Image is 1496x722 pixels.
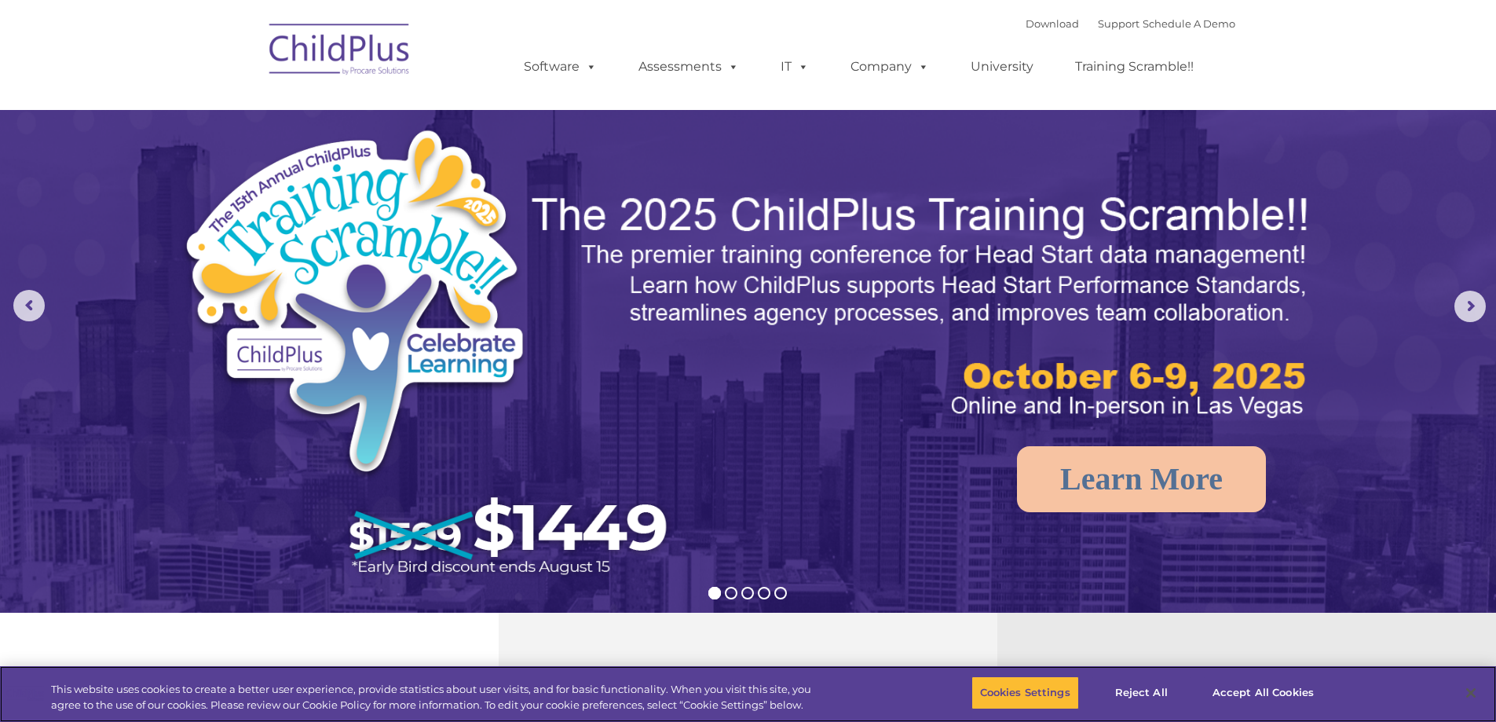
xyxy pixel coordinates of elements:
font: | [1026,17,1235,30]
a: Schedule A Demo [1143,17,1235,30]
button: Cookies Settings [971,676,1079,709]
a: Download [1026,17,1079,30]
a: Software [508,51,613,82]
a: Training Scramble!! [1059,51,1209,82]
a: Learn More [1017,446,1266,512]
a: University [955,51,1049,82]
a: IT [765,51,825,82]
div: This website uses cookies to create a better user experience, provide statistics about user visit... [51,682,823,713]
span: Phone number [218,168,285,180]
span: Last name [218,104,266,115]
img: ChildPlus by Procare Solutions [262,13,419,91]
a: Assessments [623,51,755,82]
a: Support [1098,17,1139,30]
button: Close [1454,676,1488,710]
a: Company [835,51,945,82]
button: Reject All [1092,676,1191,709]
button: Accept All Cookies [1204,676,1322,709]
